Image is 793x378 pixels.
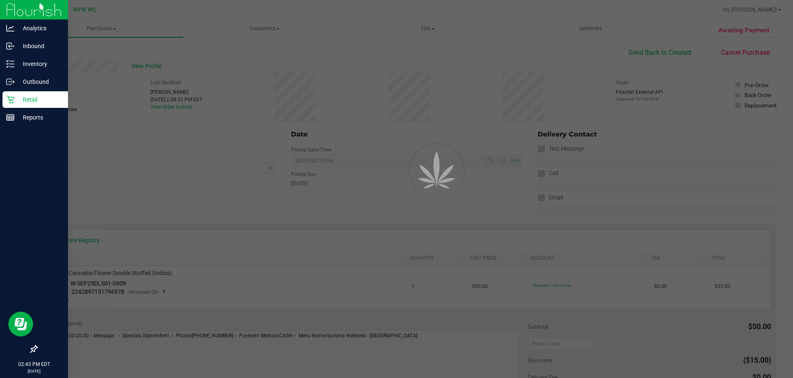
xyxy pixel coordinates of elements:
p: 02:43 PM EDT [4,361,64,368]
p: Inbound [15,41,64,51]
p: Analytics [15,23,64,33]
inline-svg: Outbound [6,78,15,86]
p: Reports [15,112,64,122]
inline-svg: Inbound [6,42,15,50]
p: Outbound [15,77,64,87]
p: Retail [15,95,64,105]
inline-svg: Inventory [6,60,15,68]
inline-svg: Reports [6,113,15,122]
p: [DATE] [4,368,64,374]
p: Inventory [15,59,64,69]
inline-svg: Analytics [6,24,15,32]
iframe: Resource center [8,312,33,337]
inline-svg: Retail [6,95,15,104]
